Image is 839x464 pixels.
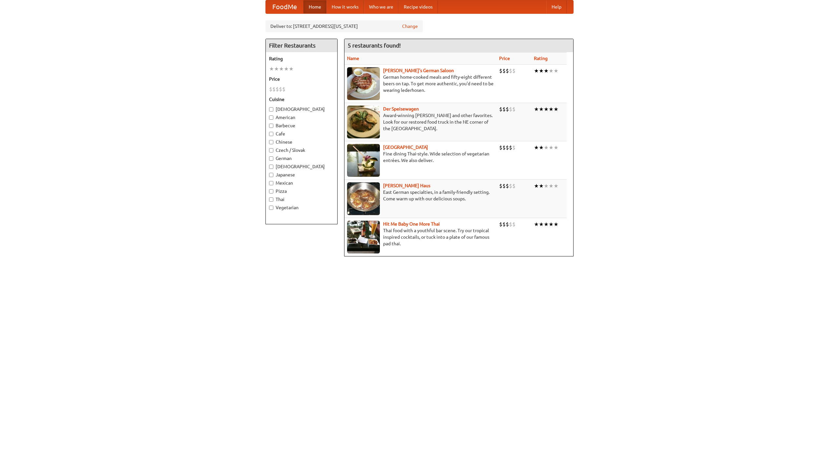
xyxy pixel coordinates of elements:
li: $ [269,86,272,93]
input: Pizza [269,189,273,193]
li: ★ [269,65,274,72]
li: ★ [544,221,549,228]
a: How it works [326,0,364,13]
input: Japanese [269,173,273,177]
label: Czech / Slovak [269,147,334,153]
a: Help [546,0,567,13]
li: $ [499,67,502,74]
li: ★ [539,67,544,74]
a: Recipe videos [399,0,438,13]
li: $ [502,182,506,190]
img: esthers.jpg [347,67,380,100]
input: [DEMOGRAPHIC_DATA] [269,165,273,169]
li: ★ [544,144,549,151]
a: Name [347,56,359,61]
li: ★ [554,221,558,228]
li: ★ [289,65,294,72]
input: American [269,115,273,120]
li: $ [279,86,282,93]
li: ★ [554,67,558,74]
li: $ [509,182,512,190]
li: $ [499,182,502,190]
label: Chinese [269,139,334,145]
li: $ [512,182,516,190]
li: ★ [534,106,539,113]
li: $ [509,67,512,74]
img: speisewagen.jpg [347,106,380,138]
li: ★ [534,182,539,190]
a: Hit Me Baby One More Thai [383,221,440,227]
p: Award-winning [PERSON_NAME] and other favorites. Look for our restored food truck in the NE corne... [347,112,494,132]
li: $ [512,221,516,228]
li: $ [509,106,512,113]
input: Mexican [269,181,273,185]
li: ★ [549,221,554,228]
a: FoodMe [266,0,303,13]
p: German home-cooked meals and fifty-eight different beers on tap. To get more authentic, you'd nee... [347,74,494,93]
li: ★ [544,106,549,113]
a: Der Speisewagen [383,106,419,111]
label: Japanese [269,171,334,178]
li: $ [506,221,509,228]
li: $ [502,144,506,151]
li: $ [502,106,506,113]
h5: Price [269,76,334,82]
label: Cafe [269,131,334,137]
img: babythai.jpg [347,221,380,253]
li: ★ [544,182,549,190]
h5: Rating [269,55,334,62]
h5: Cuisine [269,96,334,103]
label: American [269,114,334,121]
li: ★ [544,67,549,74]
p: Fine dining Thai-style. Wide selection of vegetarian entrées. We also deliver. [347,151,494,164]
li: ★ [554,144,558,151]
li: $ [502,221,506,228]
li: ★ [539,221,544,228]
div: Deliver to: [STREET_ADDRESS][US_STATE] [265,20,423,32]
li: $ [512,67,516,74]
li: $ [506,182,509,190]
label: Thai [269,196,334,203]
label: Mexican [269,180,334,186]
input: Vegetarian [269,206,273,210]
label: German [269,155,334,162]
img: satay.jpg [347,144,380,177]
input: Czech / Slovak [269,148,273,152]
li: $ [272,86,276,93]
li: ★ [534,67,539,74]
li: ★ [539,144,544,151]
ng-pluralize: 5 restaurants found! [348,42,401,49]
a: Change [402,23,418,30]
li: $ [512,106,516,113]
p: East German specialties, in a family-friendly setting. Come warm up with our delicious soups. [347,189,494,202]
li: ★ [549,67,554,74]
li: ★ [554,182,558,190]
img: kohlhaus.jpg [347,182,380,215]
li: ★ [284,65,289,72]
label: [DEMOGRAPHIC_DATA] [269,106,334,112]
input: [DEMOGRAPHIC_DATA] [269,107,273,111]
a: [PERSON_NAME] Haus [383,183,430,188]
li: $ [509,221,512,228]
h4: Filter Restaurants [266,39,337,52]
li: $ [506,67,509,74]
a: [PERSON_NAME]'s German Saloon [383,68,454,73]
li: $ [282,86,285,93]
li: ★ [549,182,554,190]
li: ★ [534,144,539,151]
input: Barbecue [269,124,273,128]
a: Price [499,56,510,61]
label: Pizza [269,188,334,194]
a: Home [303,0,326,13]
li: ★ [554,106,558,113]
input: Thai [269,197,273,202]
li: ★ [549,106,554,113]
li: ★ [539,182,544,190]
li: ★ [534,221,539,228]
a: Who we are [364,0,399,13]
li: ★ [274,65,279,72]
